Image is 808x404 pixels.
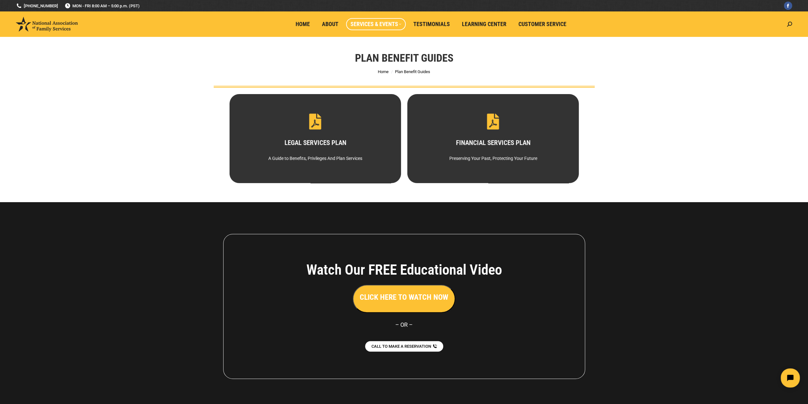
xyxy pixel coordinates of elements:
[353,294,455,301] a: CLICK HERE TO WATCH NOW
[696,363,805,393] iframe: Tidio Chat
[271,261,537,278] h4: Watch Our FREE Educational Video
[16,17,78,31] img: National Association of Family Services
[395,69,430,74] span: Plan Benefit Guides
[317,18,343,30] a: About
[360,292,448,303] h3: CLICK HERE TO WATCH NOW
[322,21,338,28] span: About
[353,285,455,313] button: CLICK HERE TO WATCH NOW
[291,18,314,30] a: Home
[378,69,389,74] a: Home
[395,321,413,328] span: – OR –
[418,140,567,146] h3: FINANCIAL SERVICES PLAN
[409,18,454,30] a: Testimonials
[296,21,310,28] span: Home
[518,21,566,28] span: Customer Service
[413,21,450,28] span: Testimonials
[365,341,443,352] a: CALL TO MAKE A RESERVATION
[462,21,506,28] span: Learning Center
[418,153,567,164] div: Preserving Your Past, Protecting Your Future
[457,18,511,30] a: Learning Center
[240,153,390,164] div: A Guide to Benefits, Privileges And Plan Services
[64,3,140,9] span: MON - FRI 8:00 AM – 5:00 p.m. (PST)
[240,140,390,146] h3: LEGAL SERVICES PLAN
[784,2,792,10] a: Facebook page opens in new window
[351,21,401,28] span: Services & Events
[16,3,58,9] a: [PHONE_NUMBER]
[514,18,571,30] a: Customer Service
[371,344,431,348] span: CALL TO MAKE A RESERVATION
[355,51,453,65] h1: Plan Benefit Guides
